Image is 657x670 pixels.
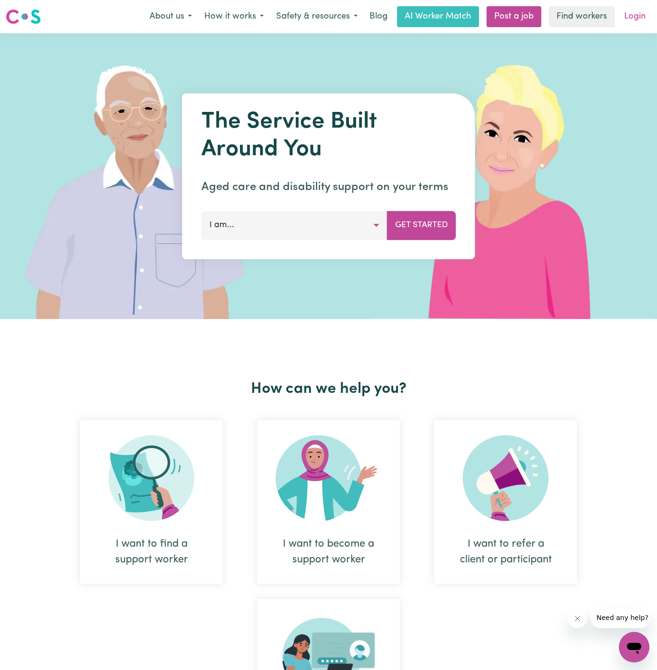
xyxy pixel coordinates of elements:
[364,6,393,27] a: Blog
[549,6,615,27] a: Find workers
[434,420,577,584] div: I want to refer a client or participant
[201,109,456,163] h1: The Service Built Around You
[568,609,587,628] iframe: Close message
[270,7,364,27] button: Safety & resources
[397,6,479,27] a: AI Worker Match
[280,536,377,568] div: I want to become a support worker
[109,435,194,521] img: Search
[257,420,400,584] div: I want to become a support worker
[143,7,198,27] button: About us
[80,420,223,584] div: I want to find a support worker
[103,536,200,568] div: I want to find a support worker
[6,8,41,25] img: Careseekers logo
[487,6,541,27] a: Post a job
[198,7,270,27] button: How it works
[591,607,649,628] iframe: Message from company
[619,632,649,662] iframe: Button to launch messaging window
[201,211,388,240] button: I am...
[6,6,41,28] a: Careseekers logo
[276,435,381,521] img: Become Worker
[618,6,651,27] a: Login
[201,179,456,196] p: Aged care and disability support on your terms
[387,211,456,240] button: Get Started
[463,435,548,521] img: Refer
[457,536,554,568] div: I want to refer a client or participant
[63,380,594,398] h2: How can we help you?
